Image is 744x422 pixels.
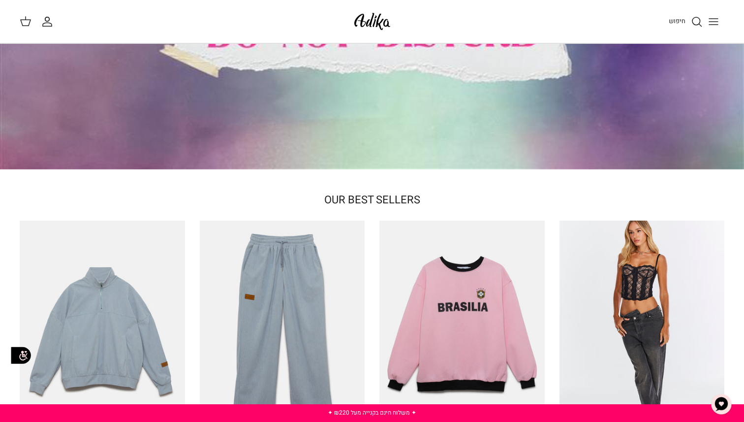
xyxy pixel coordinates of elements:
button: צ'אט [707,390,736,419]
a: חיפוש [669,16,703,28]
button: Toggle menu [703,11,724,32]
a: החשבון שלי [41,16,57,28]
img: Adika IL [351,10,393,33]
a: OUR BEST SELLERS [324,193,420,208]
a: ✦ משלוח חינם בקנייה מעל ₪220 ✦ [328,408,416,417]
img: accessibility_icon02.svg [7,342,34,369]
span: חיפוש [669,16,685,26]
